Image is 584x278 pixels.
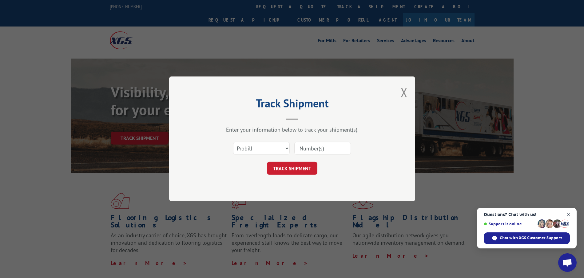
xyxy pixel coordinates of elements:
button: Close modal [401,84,407,100]
input: Number(s) [294,142,351,155]
h2: Track Shipment [200,99,384,111]
span: Chat with XGS Customer Support [500,235,562,241]
div: Enter your information below to track your shipment(s). [200,126,384,133]
div: Open chat [558,253,577,272]
span: Close chat [565,211,572,219]
span: Questions? Chat with us! [484,212,570,217]
span: Support is online [484,222,535,226]
button: TRACK SHIPMENT [267,162,317,175]
div: Chat with XGS Customer Support [484,232,570,244]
